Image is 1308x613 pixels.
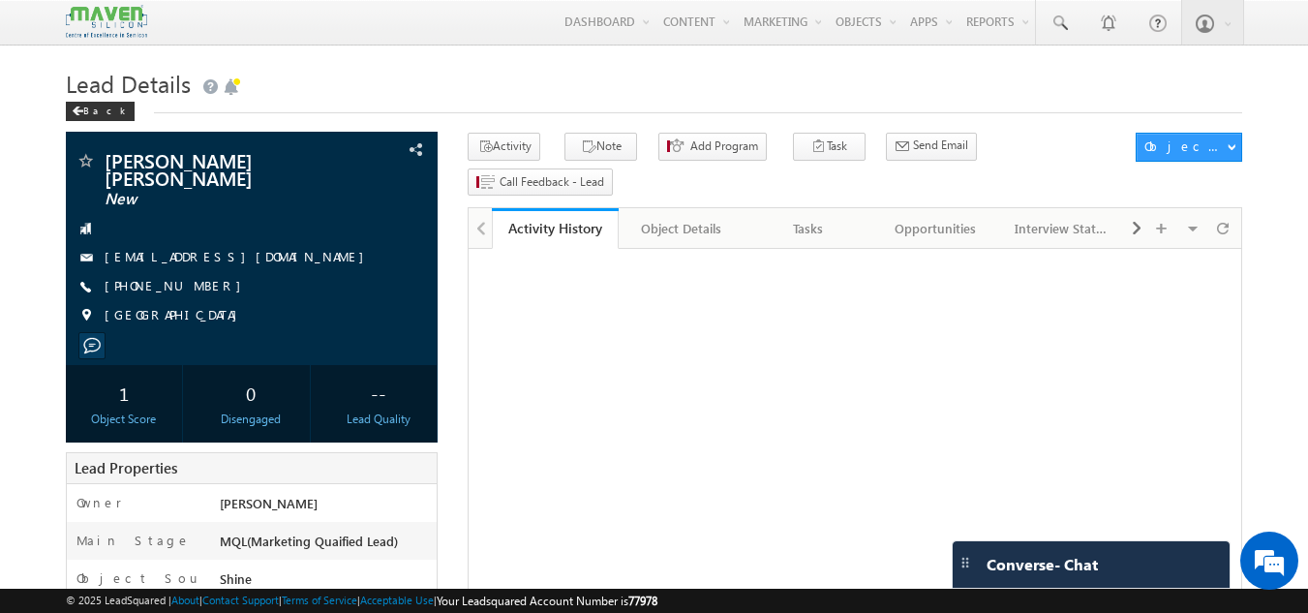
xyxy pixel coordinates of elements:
[71,375,178,411] div: 1
[886,133,977,161] button: Send Email
[66,592,657,610] span: © 2025 LeadSquared | | | | |
[468,133,540,161] button: Activity
[658,133,767,161] button: Add Program
[468,169,613,197] button: Call Feedback - Lead
[1144,138,1227,155] div: Object Actions
[324,411,432,428] div: Lead Quality
[105,190,334,209] span: New
[66,101,144,117] a: Back
[506,219,604,237] div: Activity History
[76,569,201,604] label: Object Source
[761,217,855,240] div: Tasks
[171,594,199,606] a: About
[564,133,637,161] button: Note
[619,208,745,249] a: Object Details
[202,594,279,606] a: Contact Support
[75,458,177,477] span: Lead Properties
[282,594,357,606] a: Terms of Service
[999,208,1126,249] a: Interview Status
[105,151,334,186] span: [PERSON_NAME] [PERSON_NAME]
[958,555,973,570] img: carter-drag
[500,173,604,191] span: Call Feedback - Lead
[1136,133,1242,162] button: Object Actions
[66,68,191,99] span: Lead Details
[198,411,305,428] div: Disengaged
[987,556,1098,573] span: Converse - Chat
[66,5,147,39] img: Custom Logo
[105,248,374,264] a: [EMAIL_ADDRESS][DOMAIN_NAME]
[76,494,122,511] label: Owner
[888,217,982,240] div: Opportunities
[1015,217,1109,240] div: Interview Status
[628,594,657,608] span: 77978
[492,208,619,249] a: Activity History
[220,495,318,511] span: [PERSON_NAME]
[66,102,135,121] div: Back
[745,208,872,249] a: Tasks
[634,217,728,240] div: Object Details
[690,138,758,155] span: Add Program
[76,532,191,549] label: Main Stage
[105,306,247,325] span: [GEOGRAPHIC_DATA]
[105,277,251,296] span: [PHONE_NUMBER]
[71,411,178,428] div: Object Score
[913,137,968,154] span: Send Email
[793,133,866,161] button: Task
[360,594,434,606] a: Acceptable Use
[324,375,432,411] div: --
[215,532,438,559] div: MQL(Marketing Quaified Lead)
[872,208,999,249] a: Opportunities
[437,594,657,608] span: Your Leadsquared Account Number is
[198,375,305,411] div: 0
[215,569,438,597] div: Shine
